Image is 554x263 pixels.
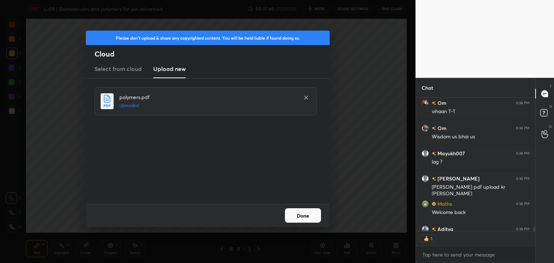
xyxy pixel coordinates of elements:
img: 1eacd62de9514a2fbd537583af490917.jpg [422,99,429,107]
img: no-rating-badge.077c3623.svg [432,152,436,156]
img: no-rating-badge.077c3623.svg [432,101,436,105]
h6: Om [436,124,447,132]
div: 6:38 PM [516,227,529,231]
div: Welcome back [432,209,529,216]
div: 6:38 PM [516,202,529,206]
h6: Aditya [436,225,453,233]
h5: Uploaded [119,102,296,109]
img: f9b08b5332da48beb112ddd4fdf60773.jpg [422,226,429,233]
img: Learner_Badge_beginner_1_8b307cf2a0.svg [432,202,436,206]
div: 1 [430,236,433,241]
h6: Mayukh007 [436,150,465,157]
p: G [549,124,552,129]
h4: polymers.pdf [119,93,296,101]
img: no-rating-badge.077c3623.svg [432,126,436,130]
h6: [PERSON_NAME] [436,175,480,182]
div: 6:38 PM [516,177,529,181]
div: Wisdom us bhai us [432,133,529,141]
div: 6:38 PM [516,151,529,156]
div: [PERSON_NAME] pdf upload kr [PERSON_NAME] [432,184,529,197]
img: default.png [422,175,429,182]
img: 09c835c4f0724634aba09228552666e7.jpg [422,200,429,208]
h6: Maths [436,200,452,208]
div: 6:38 PM [516,126,529,130]
div: lag ? [432,159,529,166]
img: default.png [422,150,429,157]
div: grid [416,98,535,231]
h3: Upload new [153,64,186,73]
p: Chat [416,78,439,97]
img: thumbs_up.png [423,235,430,242]
p: T [550,84,552,89]
h6: Om [436,99,447,107]
div: 6:38 PM [516,101,529,105]
p: D [549,104,552,109]
h2: Cloud [94,49,330,59]
img: no-rating-badge.077c3623.svg [432,227,436,231]
div: Please don't upload & share any copyrighted content. You will be held liable if found doing so. [86,31,330,45]
button: Done [285,208,321,223]
div: vihaan T-T [432,108,529,115]
img: no-rating-badge.077c3623.svg [432,177,436,181]
img: ddd83c4edec74e7fb9b63e93586bdd72.jpg [422,125,429,132]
